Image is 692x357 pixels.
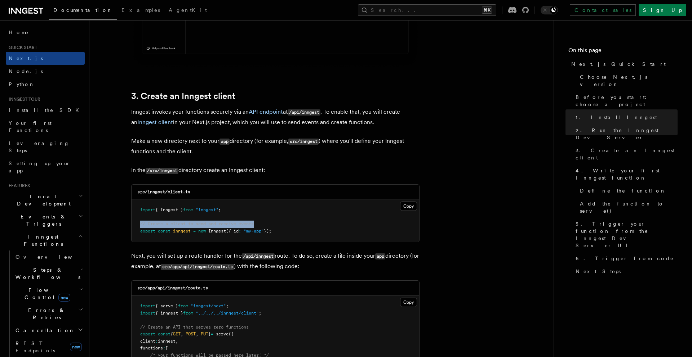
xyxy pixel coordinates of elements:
span: { [170,331,173,336]
p: Inngest invokes your functions securely via an at . To enable that, you will create an in your Ne... [131,107,420,127]
a: 6. Trigger from code [573,252,678,265]
span: 3. Create an Inngest client [576,147,678,161]
span: serve [216,331,229,336]
p: In the directory create an Inngest client: [131,165,420,176]
a: Next Steps [573,265,678,278]
span: "inngest/next" [191,303,226,308]
span: "inngest" [196,207,218,212]
span: const [158,229,170,234]
a: Sign Up [639,4,686,16]
span: 6. Trigger from code [576,255,674,262]
span: from [183,311,193,316]
button: Cancellation [13,324,85,337]
span: Errors & Retries [13,307,78,321]
span: Documentation [53,7,113,13]
span: from [183,207,193,212]
span: Events & Triggers [6,213,79,227]
a: Add the function to serve() [577,197,678,217]
span: { inngest } [155,311,183,316]
p: Make a new directory next to your directory (for example, ) where you'll define your Inngest func... [131,136,420,157]
span: Define the function [580,187,666,194]
span: Overview [15,254,90,260]
span: Leveraging Steps [9,140,70,153]
span: Install the SDK [9,107,83,113]
span: = [211,331,213,336]
span: Next.js Quick Start [571,60,666,68]
code: src/inngest [288,139,319,145]
span: , [196,331,198,336]
span: 4. Write your first Inngest function [576,167,678,181]
code: app [375,253,385,259]
span: : [163,345,165,351]
code: app [219,139,230,145]
a: 1. Install Inngest [573,111,678,124]
span: , [181,331,183,336]
span: POST [186,331,196,336]
button: Copy [400,202,417,211]
span: } [208,331,211,336]
a: Overview [13,250,85,263]
span: Quick start [6,45,37,50]
p: Next, you will set up a route handler for the route. To do so, create a file inside your director... [131,251,420,272]
span: Setting up your app [9,161,71,173]
span: , [176,339,178,344]
button: Toggle dark mode [541,6,558,14]
a: AgentKit [164,2,211,19]
a: API endpoint [249,108,283,115]
a: 5. Trigger your function from the Inngest Dev Server UI [573,217,678,252]
a: Choose Next.js version [577,71,678,91]
a: REST Endpointsnew [13,337,85,357]
span: = [193,229,196,234]
a: 2. Run the Inngest Dev Server [573,124,678,144]
span: "../../../inngest/client" [196,311,259,316]
span: Before you start: choose a project [576,94,678,108]
a: Inngest client [137,119,173,126]
button: Inngest Functions [6,230,85,250]
span: from [178,303,188,308]
span: : [155,339,158,344]
a: 4. Write your first Inngest function [573,164,678,184]
span: new [58,294,70,302]
button: Flow Controlnew [13,284,85,304]
span: Next.js [9,55,43,61]
a: Define the function [577,184,678,197]
span: ; [226,303,229,308]
button: Errors & Retries [13,304,85,324]
a: 3. Create an Inngest client [131,91,235,101]
span: Add the function to serve() [580,200,678,214]
span: REST Endpoints [15,340,55,353]
kbd: ⌘K [482,6,492,14]
span: [ [165,345,168,351]
a: Contact sales [570,4,636,16]
code: /api/inngest [288,109,320,116]
span: ; [259,311,261,316]
a: Next.js [6,52,85,65]
span: ; [218,207,221,212]
span: Your first Functions [9,120,52,133]
code: src/app/api/inngest/route.ts [137,285,208,290]
a: Python [6,78,85,91]
span: export [140,229,155,234]
span: }); [264,229,271,234]
span: : [239,229,241,234]
a: Your first Functions [6,117,85,137]
span: inngest [173,229,191,234]
span: Examples [121,7,160,13]
span: Home [9,29,29,36]
span: Node.js [9,68,43,74]
span: { serve } [155,303,178,308]
span: // Create an API that serves zero functions [140,325,249,330]
button: Events & Triggers [6,210,85,230]
button: Steps & Workflows [13,263,85,284]
span: Next Steps [576,268,621,275]
a: Leveraging Steps [6,137,85,157]
span: import [140,207,155,212]
span: // Create a client to send and receive events [140,221,254,226]
button: Local Development [6,190,85,210]
span: Choose Next.js version [580,73,678,88]
span: 5. Trigger your function from the Inngest Dev Server UI [576,220,678,249]
a: Examples [117,2,164,19]
span: new [70,343,82,351]
span: ({ id [226,229,239,234]
code: /src/inngest [146,168,178,174]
